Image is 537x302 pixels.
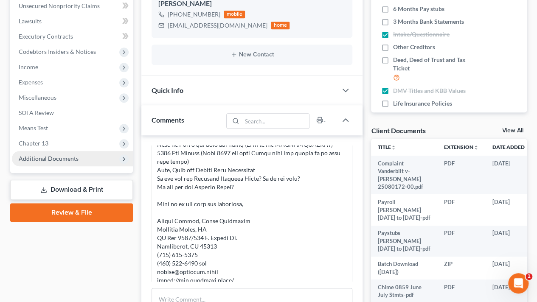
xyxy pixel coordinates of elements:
td: Batch Download ([DATE]) [371,257,437,280]
a: Titleunfold_more [378,144,396,150]
span: Chapter 13 [19,140,48,147]
td: PDF [437,194,485,225]
span: DMV Titles and KBB Values [393,87,466,95]
div: [EMAIL_ADDRESS][DOMAIN_NAME] [168,21,267,30]
td: [DATE] [485,156,537,195]
span: Unsecured Nonpriority Claims [19,2,100,9]
span: Quick Info [152,86,183,94]
td: [DATE] [485,257,537,280]
td: [DATE] [485,226,537,257]
td: Complaint Vanderbilt v- [PERSON_NAME] 25080172-00.pdf [371,156,437,195]
div: mobile [224,11,245,18]
i: unfold_more [391,145,396,150]
button: New Contact [158,51,346,58]
iframe: Intercom live chat [508,273,529,294]
span: Income [19,63,38,70]
span: Lawsuits [19,17,42,25]
td: [DATE] [485,194,537,225]
i: unfold_more [473,145,478,150]
div: home [271,22,290,29]
a: Executory Contracts [12,29,133,44]
a: Download & Print [10,180,133,200]
span: Retirement Account Statements [393,112,478,120]
div: Client Documents [371,126,425,135]
a: View All [502,128,523,134]
td: ZIP [437,257,485,280]
td: Paystubs [PERSON_NAME] [DATE] to [DATE]-pdf [371,226,437,257]
span: Executory Contracts [19,33,73,40]
span: Deed, Deed of Trust and Tax Ticket [393,56,481,73]
a: Lawsuits [12,14,133,29]
span: SOFA Review [19,109,54,116]
span: 1 [526,273,532,280]
input: Search... [242,114,309,128]
a: Review & File [10,203,133,222]
a: SOFA Review [12,105,133,120]
a: Date Added expand_more [492,144,530,150]
span: Miscellaneous [19,94,56,101]
span: 6 Months Pay stubs [393,5,444,13]
span: Codebtors Insiders & Notices [19,48,96,55]
div: [PHONE_NUMBER] [168,10,220,19]
span: Additional Documents [19,155,79,162]
i: expand_more [525,145,530,150]
span: Expenses [19,78,43,86]
a: Extensionunfold_more [444,144,478,150]
span: Other Creditors [393,43,435,51]
span: Comments [152,116,184,124]
td: PDF [437,156,485,195]
td: PDF [437,226,485,257]
span: 3 Months Bank Statements [393,17,464,26]
span: Means Test [19,124,48,131]
td: Payroll [PERSON_NAME] [DATE] to [DATE]-pdf [371,194,437,225]
span: Life Insurance Policies [393,99,452,108]
span: Intake/Questionnaire [393,30,450,39]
